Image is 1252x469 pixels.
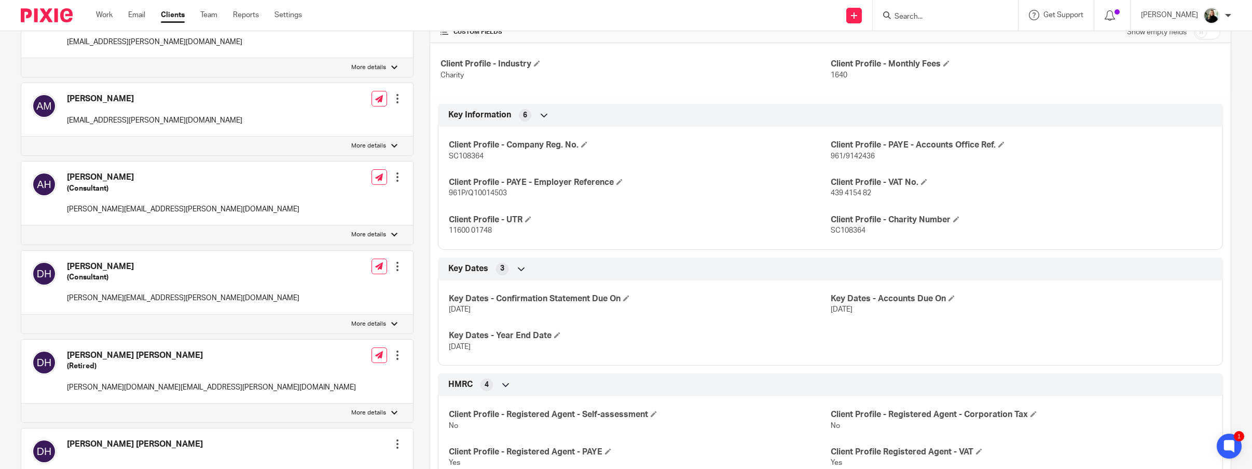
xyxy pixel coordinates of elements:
h4: Client Profile - PAYE - Employer Reference [449,177,830,188]
span: HMRC [448,379,473,390]
a: Settings [274,10,302,20]
h4: [PERSON_NAME] [67,172,299,183]
h4: Client Profile - Company Reg. No. [449,140,830,151]
h4: Client Profile - UTR [449,215,830,225]
img: svg%3E [32,261,57,286]
span: Yes [831,459,842,466]
h5: (Consultant) [67,272,299,283]
span: No [449,422,458,430]
h4: Client Profile - VAT No. [831,177,1212,188]
img: svg%3E [32,172,57,197]
h4: Key Dates - Accounts Due On [831,293,1212,304]
a: Team [200,10,217,20]
h4: [PERSON_NAME] [PERSON_NAME] [67,350,356,361]
h5: (Retired) [67,361,356,371]
a: Clients [161,10,185,20]
span: 961/9142436 [831,153,875,160]
span: 4 [485,380,489,390]
img: Pixie [21,8,73,22]
p: [PERSON_NAME][DOMAIN_NAME][EMAIL_ADDRESS][PERSON_NAME][DOMAIN_NAME] [67,382,356,393]
p: [EMAIL_ADDRESS][PERSON_NAME][DOMAIN_NAME] [67,115,242,126]
h4: [PERSON_NAME] [PERSON_NAME] [67,439,203,450]
p: More details [351,63,386,72]
h4: Client Profile - Charity Number [831,215,1212,225]
p: [PERSON_NAME] [1141,10,1198,20]
h4: Key Dates - Confirmation Statement Due On [449,293,830,304]
input: Search [893,12,987,22]
a: Work [96,10,113,20]
span: Key Dates [448,263,488,274]
p: More details [351,409,386,417]
p: [PERSON_NAME][EMAIL_ADDRESS][PERSON_NAME][DOMAIN_NAME] [67,293,299,303]
span: 11600 01748 [449,227,492,234]
p: [EMAIL_ADDRESS][PERSON_NAME][DOMAIN_NAME] [67,37,242,47]
span: Key Information [448,110,511,120]
h4: Client Profile - Registered Agent - PAYE [449,447,830,458]
span: 3 [500,263,504,274]
p: More details [351,142,386,150]
h4: Client Profile - Registered Agent - Corporation Tax [831,409,1212,420]
span: 961P/Q10014503 [449,190,507,197]
span: [DATE] [831,306,852,313]
h4: Client Profile - Registered Agent - Self-assessment [449,409,830,420]
span: Yes [449,459,460,466]
img: svg%3E [32,439,57,464]
div: 1 [1234,431,1244,441]
span: SC108364 [449,153,484,160]
img: %233%20-%20Judi%20-%20HeadshotPro.png [1203,7,1220,24]
h4: [PERSON_NAME] [67,261,299,272]
h4: Client Profile Registered Agent - VAT [831,447,1212,458]
h4: Key Dates - Year End Date [449,330,830,341]
span: [DATE] [449,343,471,351]
h4: Client Profile - Industry [441,59,830,70]
a: Reports [233,10,259,20]
label: Show empty fields [1127,27,1187,37]
span: SC108364 [831,227,865,234]
p: More details [351,231,386,239]
span: Charity [441,72,464,79]
span: 1640 [831,72,847,79]
span: No [831,422,840,430]
span: 6 [523,110,527,120]
span: Get Support [1043,11,1083,19]
p: More details [351,320,386,328]
span: [DATE] [449,306,471,313]
h4: Client Profile - Monthly Fees [831,59,1220,70]
p: [PERSON_NAME][EMAIL_ADDRESS][PERSON_NAME][DOMAIN_NAME] [67,204,299,215]
span: 439 4154 82 [831,190,871,197]
h4: CUSTOM FIELDS [441,28,830,36]
img: svg%3E [32,93,57,118]
h5: (Consultant) [67,183,299,194]
a: Email [128,10,145,20]
h4: Client Profile - PAYE - Accounts Office Ref. [831,140,1212,151]
h4: [PERSON_NAME] [67,93,242,104]
img: svg%3E [32,350,57,375]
